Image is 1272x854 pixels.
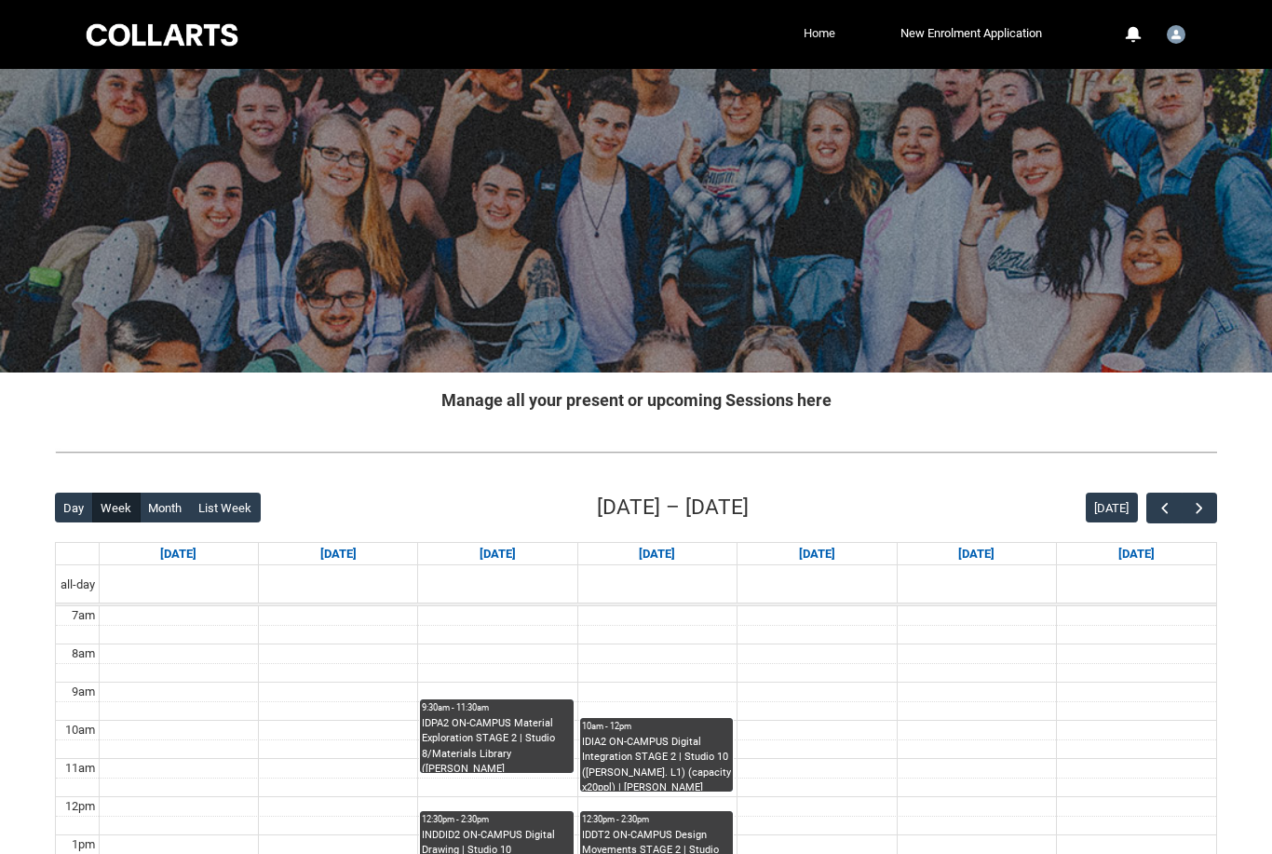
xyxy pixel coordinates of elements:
[635,543,679,565] a: Go to September 17, 2025
[92,493,141,522] button: Week
[317,543,360,565] a: Go to September 15, 2025
[597,492,749,523] h2: [DATE] – [DATE]
[954,543,998,565] a: Go to September 19, 2025
[61,797,99,816] div: 12pm
[61,721,99,739] div: 10am
[795,543,839,565] a: Go to September 18, 2025
[57,576,99,594] span: all-day
[190,493,261,522] button: List Week
[140,493,191,522] button: Month
[1086,493,1138,522] button: [DATE]
[68,644,99,663] div: 8am
[55,493,93,522] button: Day
[799,20,840,47] a: Home
[55,442,1217,462] img: REDU_GREY_LINE
[422,813,571,826] div: 12:30pm - 2:30pm
[68,683,99,701] div: 9am
[896,20,1047,47] a: New Enrolment Application
[582,720,731,733] div: 10am - 12pm
[582,813,731,826] div: 12:30pm - 2:30pm
[156,543,200,565] a: Go to September 14, 2025
[68,835,99,854] div: 1pm
[68,606,99,625] div: 7am
[582,735,731,792] div: IDIA2 ON-CAMPUS Digital Integration STAGE 2 | Studio 10 ([PERSON_NAME]. L1) (capacity x20ppl) | [...
[1115,543,1158,565] a: Go to September 20, 2025
[61,759,99,778] div: 11am
[1146,493,1182,523] button: Previous Week
[1167,25,1185,44] img: Student.nsafari.20253129
[476,543,520,565] a: Go to September 16, 2025
[1162,18,1190,47] button: User Profile Student.nsafari.20253129
[55,387,1217,413] h2: Manage all your present or upcoming Sessions here
[1182,493,1217,523] button: Next Week
[422,701,571,714] div: 9:30am - 11:30am
[422,716,571,773] div: IDPA2 ON-CAMPUS Material Exploration STAGE 2 | Studio 8/Materials Library ([PERSON_NAME][GEOGRAPH...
